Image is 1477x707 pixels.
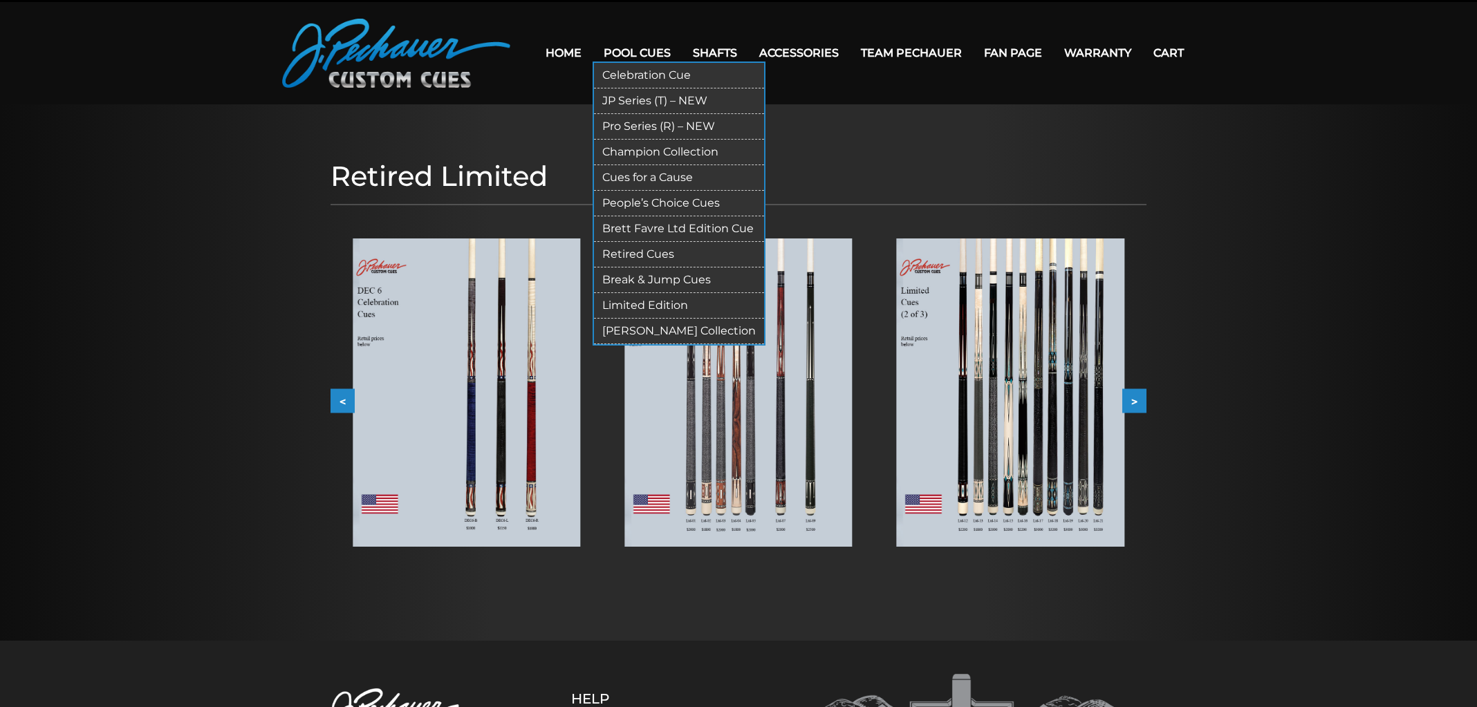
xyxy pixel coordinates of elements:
[282,19,510,88] img: Pechauer Custom Cues
[594,114,764,140] a: Pro Series (R) – NEW
[331,388,1146,413] div: Carousel Navigation
[973,35,1053,70] a: Fan Page
[331,160,1146,193] h1: Retired Limited
[682,35,748,70] a: Shafts
[594,267,764,293] a: Break & Jump Cues
[1142,35,1195,70] a: Cart
[594,88,764,114] a: JP Series (T) – NEW
[594,140,764,165] a: Champion Collection
[571,690,678,707] h5: Help
[594,63,764,88] a: Celebration Cue
[594,319,764,344] a: [PERSON_NAME] Collection
[1053,35,1142,70] a: Warranty
[594,216,764,242] a: Brett Favre Ltd Edition Cue
[850,35,973,70] a: Team Pechauer
[594,242,764,267] a: Retired Cues
[1122,388,1146,413] button: >
[594,191,764,216] a: People’s Choice Cues
[593,35,682,70] a: Pool Cues
[748,35,850,70] a: Accessories
[331,388,355,413] button: <
[535,35,593,70] a: Home
[594,293,764,319] a: Limited Edition
[594,165,764,191] a: Cues for a Cause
